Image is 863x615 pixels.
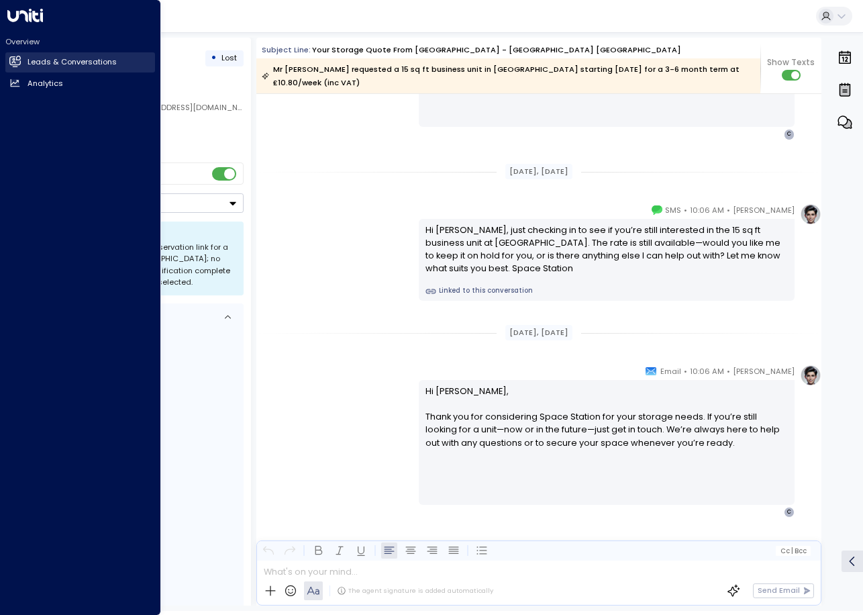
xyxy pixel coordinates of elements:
[684,365,687,378] span: •
[262,62,754,89] div: Mr [PERSON_NAME] requested a 15 sq ft business unit in [GEOGRAPHIC_DATA] starting [DATE] for a 3-...
[425,224,789,275] div: Hi [PERSON_NAME], just checking in to see if you’re still interested in the 15 sq ft business uni...
[337,586,493,596] div: The agent signature is added automatically
[800,203,821,225] img: profile-logo.png
[727,365,730,378] span: •
[505,325,573,340] div: [DATE], [DATE]
[425,286,789,297] a: Linked to this conversation
[665,203,681,217] span: SMS
[660,365,681,378] span: Email
[28,78,63,89] h2: Analytics
[505,164,573,179] div: [DATE], [DATE]
[221,52,237,63] span: Lost
[690,203,724,217] span: 10:06 AM
[28,56,117,68] h2: Leads & Conversations
[767,56,815,68] span: Show Texts
[784,507,795,518] div: C
[282,542,298,559] button: Redo
[776,546,811,556] button: Cc|Bcc
[211,48,217,68] div: •
[791,547,793,555] span: |
[784,129,795,140] div: C
[425,385,789,462] p: Hi [PERSON_NAME], Thank you for considering Space Station for your storage needs. If you’re still...
[312,44,681,56] div: Your storage quote from [GEOGRAPHIC_DATA] - [GEOGRAPHIC_DATA] [GEOGRAPHIC_DATA]
[800,365,821,386] img: profile-logo.png
[684,203,687,217] span: •
[733,365,795,378] span: [PERSON_NAME]
[690,365,724,378] span: 10:06 AM
[5,36,155,47] h2: Overview
[5,52,155,73] a: Leads & Conversations
[733,203,795,217] span: [PERSON_NAME]
[262,44,311,55] span: Subject Line:
[780,547,807,555] span: Cc Bcc
[5,73,155,93] a: Analytics
[727,203,730,217] span: •
[260,542,276,559] button: Undo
